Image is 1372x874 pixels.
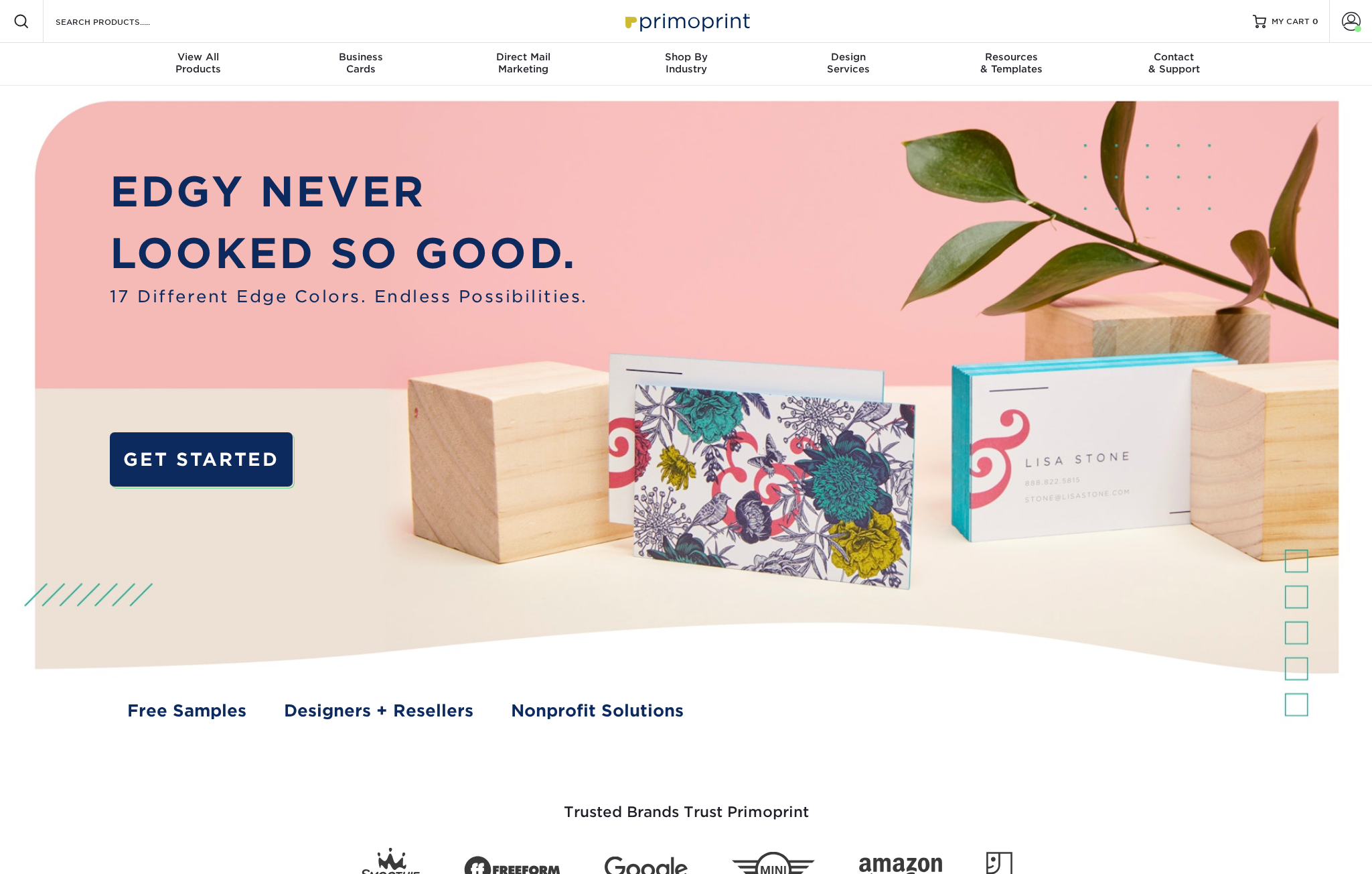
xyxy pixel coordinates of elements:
[767,51,930,75] div: Services
[767,51,930,63] span: Design
[1093,51,1255,63] span: Contact
[1312,17,1318,26] span: 0
[279,51,442,75] div: Cards
[767,43,930,86] a: DesignServices
[295,771,1078,837] h3: Trusted Brands Trust Primoprint
[117,43,280,86] a: View AllProducts
[54,13,185,29] input: SEARCH PRODUCTS.....
[605,43,767,86] a: Shop ByIndustry
[127,698,246,723] a: Free Samples
[619,7,753,36] img: Primoprint
[605,51,767,63] span: Shop By
[1272,16,1310,27] span: MY CART
[930,51,1093,63] span: Resources
[442,43,605,86] a: Direct MailMarketing
[442,51,605,75] div: Marketing
[1093,43,1255,86] a: Contact& Support
[110,223,588,284] p: LOOKED SO GOOD.
[117,51,280,63] span: View All
[930,51,1093,75] div: & Templates
[279,43,442,86] a: BusinessCards
[1093,51,1255,75] div: & Support
[284,698,473,723] a: Designers + Resellers
[110,161,588,223] p: EDGY NEVER
[110,432,293,487] a: GET STARTED
[930,43,1093,86] a: Resources& Templates
[605,51,767,75] div: Industry
[117,51,280,75] div: Products
[279,51,442,63] span: Business
[110,284,588,309] span: 17 Different Edge Colors. Endless Possibilities.
[511,698,684,723] a: Nonprofit Solutions
[442,51,605,63] span: Direct Mail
